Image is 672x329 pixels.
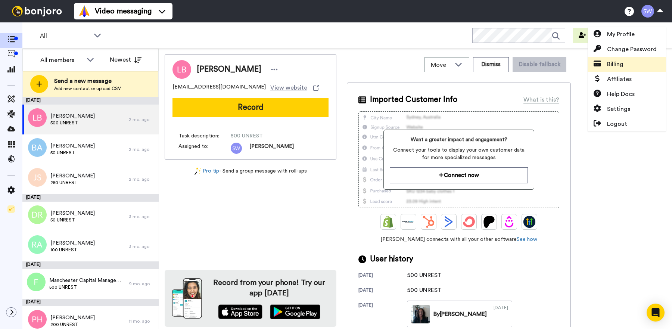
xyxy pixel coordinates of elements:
a: Help Docs [588,87,666,102]
div: [DATE] [22,299,159,306]
div: 3 mo. ago [129,214,155,220]
div: [DATE] [358,302,407,328]
span: Change Password [607,45,657,54]
img: Patreon [483,216,495,228]
div: - Send a group message with roll-ups [165,167,336,175]
span: All [40,31,90,40]
span: Move [431,60,451,69]
div: 500 UNREST [407,271,444,280]
img: Image of Linda Burrows [172,60,191,79]
h4: Record from your phone! Try our app [DATE] [209,277,329,298]
span: My Profile [607,30,635,39]
span: Want a greater impact and engagement? [390,136,528,143]
img: appstore [218,304,262,319]
img: GoHighLevel [523,216,535,228]
span: Settings [607,105,630,114]
a: View website [270,83,319,92]
img: ActiveCampaign [443,216,455,228]
div: 2 mo. ago [129,146,155,152]
div: [DATE] [22,194,159,202]
span: 500 UNREST [50,120,95,126]
div: [DATE] [22,261,159,269]
span: Help Docs [607,90,635,99]
a: Change Password [588,42,666,57]
span: [PERSON_NAME] [50,112,95,120]
img: Ontraport [402,216,414,228]
span: User history [370,254,413,265]
img: vm-color.svg [78,5,90,17]
button: Record [172,98,329,117]
span: 500 UNREST [49,284,125,290]
a: By[PERSON_NAME][DATE] [407,301,512,328]
span: 100 UNREST [50,247,95,253]
img: bj-logo-header-white.svg [9,6,65,16]
span: 200 UNREST [50,322,95,328]
div: Open Intercom Messenger [647,304,665,322]
img: edfc0478-5b24-4e22-82cb-5d24c37e7290-thumb.jpg [411,305,430,323]
div: [DATE] [358,272,407,280]
span: Assigned to: [178,143,231,154]
div: All members [40,56,83,65]
div: 500 UNREST [407,286,444,295]
span: [PERSON_NAME] [197,64,261,75]
a: See how [517,237,537,242]
div: 2 mo. ago [129,176,155,182]
div: [DATE] [358,287,407,295]
img: sw.png [231,143,242,154]
button: Dismiss [473,57,509,72]
div: 9 mo. ago [129,281,155,287]
span: Connect your tools to display your own customer data for more specialized messages [390,146,528,161]
span: Add new contact or upload CSV [54,86,121,91]
span: 50 UNREST [50,150,95,156]
img: dr.png [28,205,47,224]
a: Logout [588,117,666,131]
button: Disable fallback [513,57,566,72]
div: 2 mo. ago [129,117,155,122]
img: ph.png [28,310,47,329]
span: [EMAIL_ADDRESS][DOMAIN_NAME] [172,83,266,92]
span: Billing [607,60,623,69]
img: lb.png [28,108,47,127]
span: [PERSON_NAME] [249,143,294,154]
img: ra.png [28,235,47,254]
img: magic-wand.svg [195,167,201,175]
span: [PERSON_NAME] [50,239,95,247]
img: Checklist.svg [7,205,15,213]
a: Pro tip [195,167,219,175]
span: Video messaging [95,6,152,16]
span: View website [270,83,307,92]
span: [PERSON_NAME] connects with all your other software [358,236,559,243]
div: 3 mo. ago [129,243,155,249]
span: 50 UNREST [50,217,95,223]
img: download [172,278,202,319]
div: What is this? [523,95,559,104]
span: Manchester Capital Management LLC Manchester Capital Management LLC [49,277,125,284]
span: Affiliates [607,75,632,84]
div: By [PERSON_NAME] [433,310,487,319]
span: Imported Customer Info [370,94,457,105]
span: Send a new message [54,77,121,86]
span: Logout [607,120,627,128]
img: Hubspot [423,216,435,228]
img: js.png [28,168,47,187]
a: Settings [588,102,666,117]
span: 500 UNREST [231,132,302,140]
a: Affiliates [588,72,666,87]
span: Task description : [178,132,231,140]
a: My Profile [588,27,666,42]
img: ba.png [28,138,47,157]
img: Drip [503,216,515,228]
button: Connect now [390,167,528,183]
button: Invite [573,28,609,43]
div: 11 mo. ago [129,318,155,324]
span: [PERSON_NAME] [50,142,95,150]
span: [PERSON_NAME] [50,172,95,180]
div: [DATE] [22,97,159,105]
button: Newest [104,52,147,67]
img: playstore [270,304,320,319]
a: Billing [588,57,666,72]
img: ConvertKit [463,216,475,228]
span: 250 UNREST [50,180,95,186]
span: [PERSON_NAME] [50,209,95,217]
